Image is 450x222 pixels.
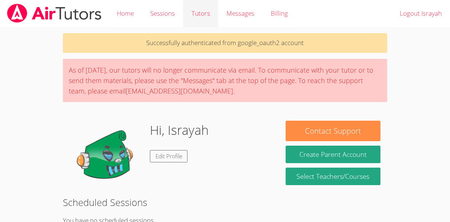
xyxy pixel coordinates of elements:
button: Create Parent Account [286,146,381,163]
img: airtutors_banner-c4298cdbf04f3fff15de1276eac7730deb9818008684d7c2e4769d2f7ddbe033.png [6,4,102,23]
h1: Hi, Israyah [150,121,209,140]
button: Contact Support [286,121,381,141]
a: Select Teachers/Courses [286,168,381,185]
span: Messages [226,9,254,18]
h2: Scheduled Sessions [63,195,387,209]
a: Edit Profile [150,150,188,162]
p: Successfully authenticated from google_oauth2 account [63,33,387,53]
img: default.png [70,121,144,195]
div: As of [DATE], our tutors will no longer communicate via email. To communicate with your tutor or ... [63,59,387,102]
